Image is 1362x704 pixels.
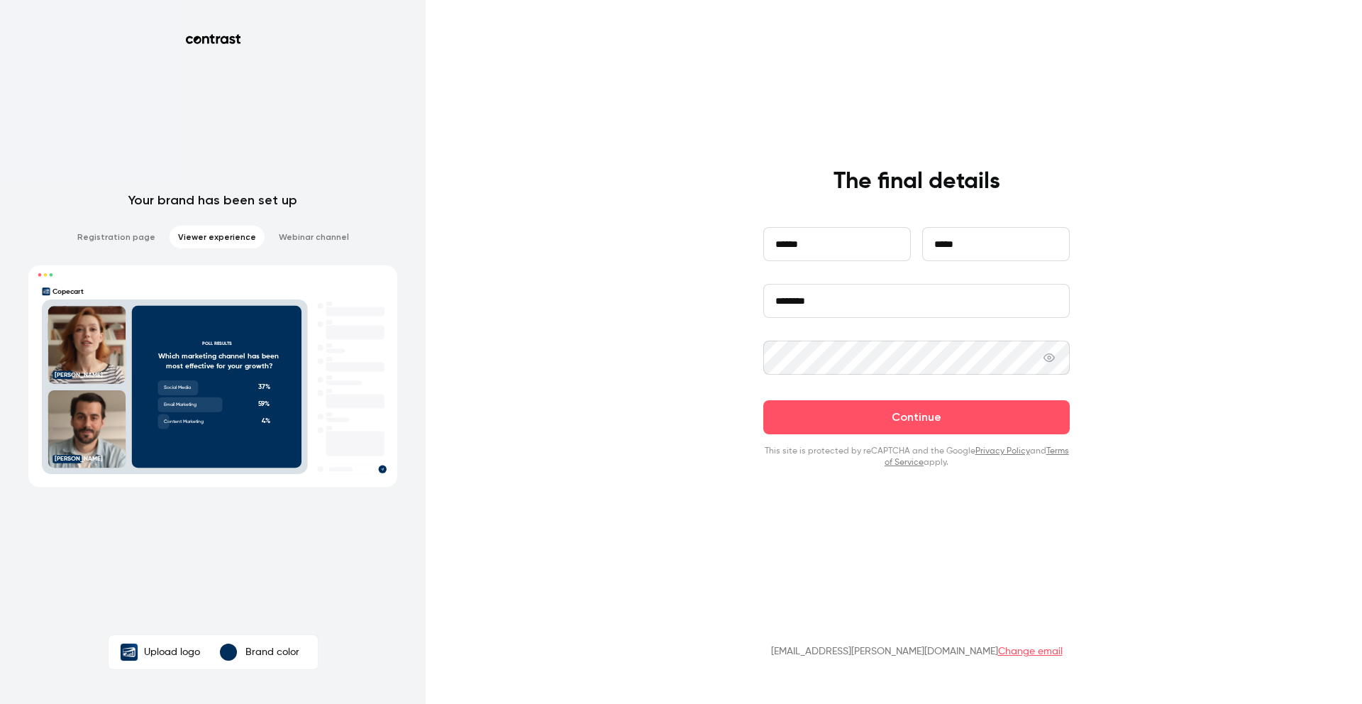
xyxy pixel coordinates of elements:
[111,638,209,666] label: CopecartUpload logo
[245,645,299,659] p: Brand color
[763,400,1070,434] button: Continue
[771,644,1063,659] p: [EMAIL_ADDRESS][PERSON_NAME][DOMAIN_NAME]
[170,226,265,248] li: Viewer experience
[69,226,164,248] li: Registration page
[998,647,1063,656] a: Change email
[763,446,1070,468] p: This site is protected by reCAPTCHA and the Google and apply.
[834,167,1000,196] h4: The final details
[270,226,358,248] li: Webinar channel
[209,638,315,666] button: Brand color
[128,192,297,209] p: Your brand has been set up
[121,644,138,661] img: Copecart
[975,447,1030,456] a: Privacy Policy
